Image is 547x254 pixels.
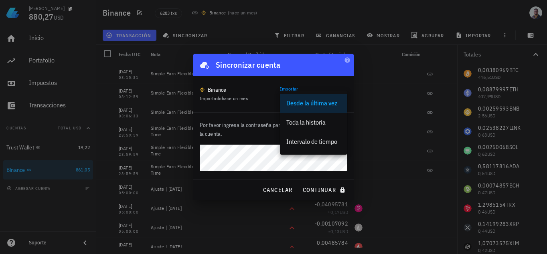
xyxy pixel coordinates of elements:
span: continuar [302,186,347,194]
label: Importar [280,86,298,92]
div: Intervalo de tiempo [286,138,341,145]
div: Binance [208,86,227,94]
button: continuar [299,183,350,197]
div: Desde la última vez [286,99,341,107]
button: cancelar [259,183,296,197]
p: Por favor ingresa la contraseña para desbloquear y sincronizar la cuenta. [200,121,347,138]
div: Sincronizar cuenta [216,58,281,71]
span: hace un mes [222,95,248,101]
div: Toda la historia [286,119,341,126]
span: Importado [200,95,248,101]
div: ImportarDesde la última vez [280,91,347,104]
span: cancelar [262,186,292,194]
img: 270.png [200,87,205,92]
